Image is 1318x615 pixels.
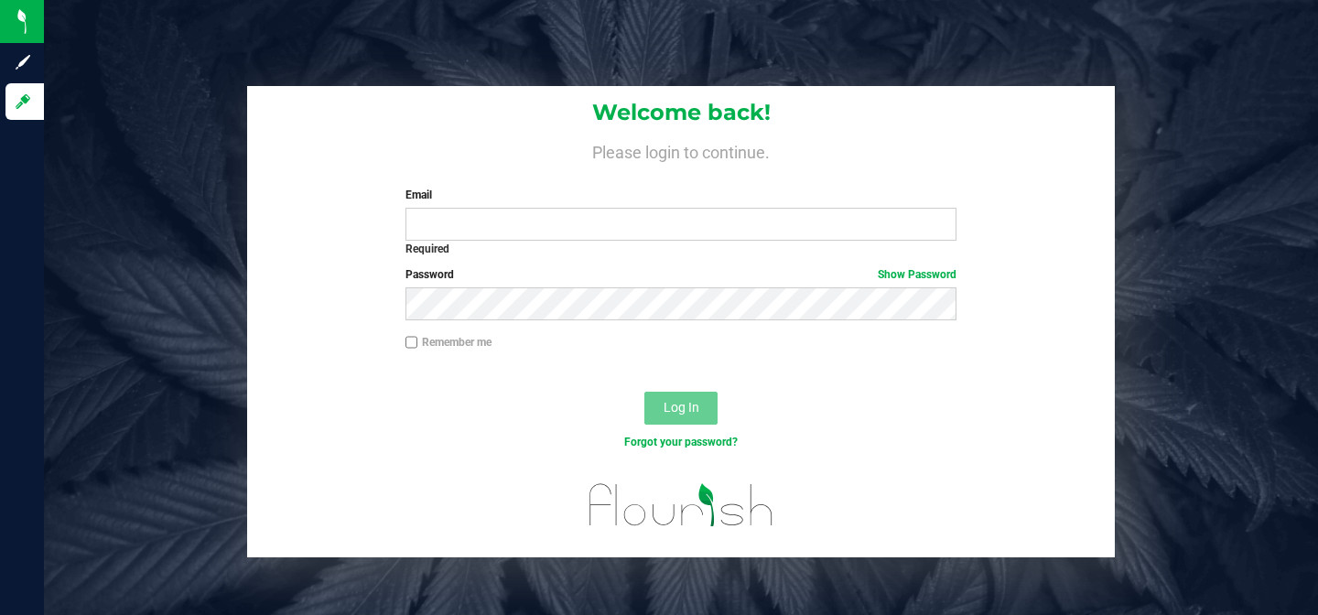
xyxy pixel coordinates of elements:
input: Remember me [405,336,418,349]
a: Forgot your password? [624,436,738,448]
a: Show Password [878,268,956,281]
inline-svg: Log in [14,92,32,111]
h1: Welcome back! [247,101,1115,124]
label: Email [405,187,956,203]
button: Log In [644,392,718,425]
span: Log In [664,400,699,415]
span: Password [405,268,454,281]
img: flourish_logo.svg [573,470,790,540]
label: Remember me [405,334,492,351]
h4: Please login to continue. [247,139,1115,161]
inline-svg: Sign up [14,53,32,71]
strong: Required [405,243,449,255]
